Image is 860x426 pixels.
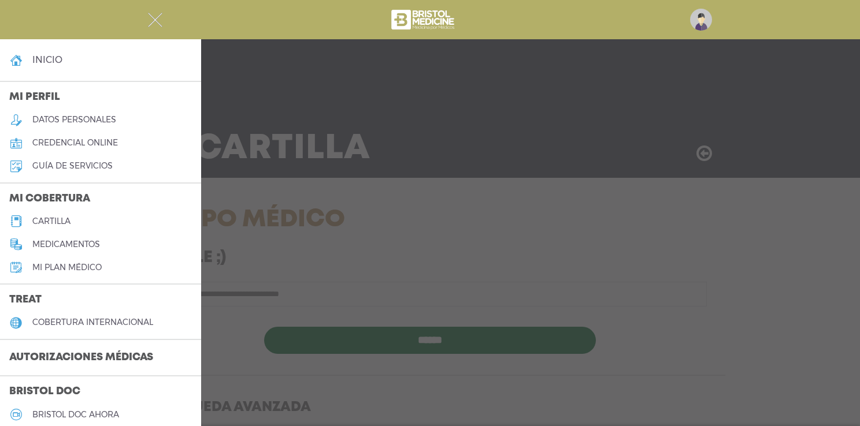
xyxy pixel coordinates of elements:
[32,240,100,249] h5: medicamentos
[32,54,62,65] h4: inicio
[32,216,71,226] h5: cartilla
[32,410,119,420] h5: Bristol doc ahora
[390,6,458,33] img: bristol-medicine-blanco.png
[32,263,102,272] h5: Mi plan médico
[32,161,113,171] h5: guía de servicios
[148,13,162,27] img: Cober_menu-close-white.svg
[32,138,118,148] h5: credencial online
[32,115,116,125] h5: datos personales
[690,9,712,31] img: profile-placeholder.svg
[32,317,153,327] h5: cobertura internacional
